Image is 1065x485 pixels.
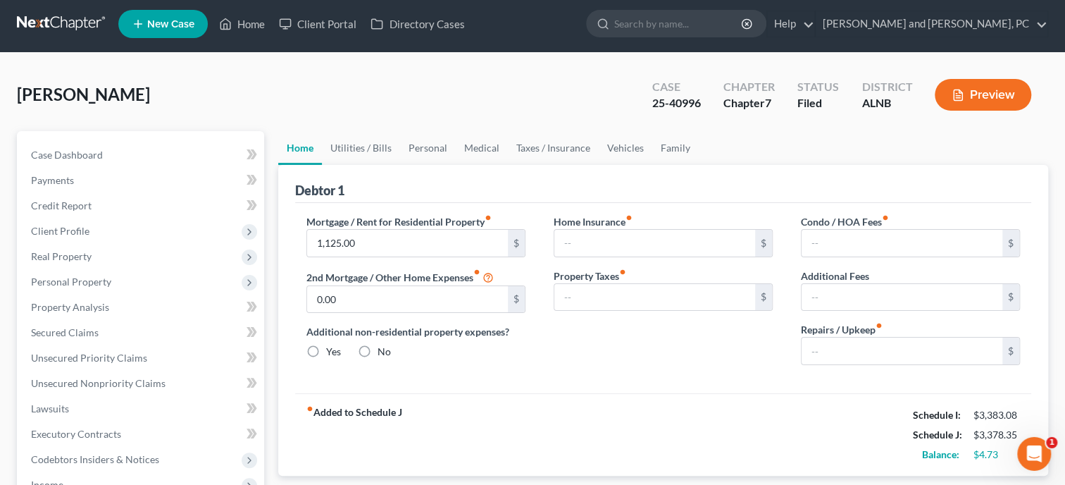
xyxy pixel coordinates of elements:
[363,11,471,37] a: Directory Cases
[20,295,264,320] a: Property Analysis
[272,11,363,37] a: Client Portal
[20,142,264,168] a: Case Dashboard
[554,230,755,257] input: --
[508,131,599,165] a: Taxes / Insurance
[20,396,264,422] a: Lawsuits
[20,371,264,396] a: Unsecured Nonpriority Claims
[1002,284,1019,311] div: $
[973,428,1020,442] div: $3,378.35
[652,131,699,165] a: Family
[973,448,1020,462] div: $4.73
[31,453,159,465] span: Codebtors Insiders & Notices
[485,214,492,221] i: fiber_manual_record
[212,11,272,37] a: Home
[31,301,109,313] span: Property Analysis
[31,352,147,364] span: Unsecured Priority Claims
[797,95,839,111] div: Filed
[508,286,525,313] div: $
[31,276,111,288] span: Personal Property
[765,96,771,109] span: 7
[306,214,492,229] label: Mortgage / Rent for Residential Property
[456,131,508,165] a: Medical
[1046,437,1057,448] span: 1
[554,269,626,283] label: Property Taxes
[31,225,89,237] span: Client Profile
[306,405,313,412] i: fiber_manual_record
[31,326,99,338] span: Secured Claims
[619,269,626,276] i: fiber_manual_record
[31,403,69,415] span: Lawsuits
[755,230,772,257] div: $
[882,214,889,221] i: fiber_manual_record
[801,269,869,283] label: Additional Fees
[913,429,962,441] strong: Schedule J:
[31,250,92,262] span: Real Property
[876,322,883,329] i: fiber_manual_record
[31,149,103,161] span: Case Dashboard
[973,408,1020,422] div: $3,383.08
[802,338,1002,364] input: --
[473,269,480,276] i: fiber_manual_record
[306,405,402,465] strong: Added to Schedule J
[400,131,456,165] a: Personal
[31,377,166,389] span: Unsecured Nonpriority Claims
[554,284,755,311] input: --
[599,131,652,165] a: Vehicles
[802,230,1002,257] input: --
[861,79,912,95] div: District
[508,230,525,257] div: $
[31,428,121,440] span: Executory Contracts
[295,182,344,199] div: Debtor 1
[20,345,264,371] a: Unsecured Priority Claims
[306,269,494,286] label: 2nd Mortgage / Other Home Expenses
[31,174,74,186] span: Payments
[614,11,743,37] input: Search by name...
[767,11,814,37] a: Help
[1017,437,1051,471] iframe: Intercom live chat
[913,409,961,421] strong: Schedule I:
[652,95,701,111] div: 25-40996
[278,131,322,165] a: Home
[147,19,194,30] span: New Case
[1002,338,1019,364] div: $
[326,345,341,359] label: Yes
[20,320,264,345] a: Secured Claims
[20,193,264,219] a: Credit Report
[723,79,775,95] div: Chapter
[378,345,391,359] label: No
[801,322,883,337] label: Repairs / Upkeep
[861,95,912,111] div: ALNB
[20,168,264,193] a: Payments
[307,230,508,257] input: --
[723,95,775,111] div: Chapter
[322,131,400,165] a: Utilities / Bills
[922,448,959,460] strong: Balance:
[1002,230,1019,257] div: $
[306,324,525,339] label: Additional non-residential property expenses?
[816,11,1047,37] a: [PERSON_NAME] and [PERSON_NAME], PC
[17,84,150,104] span: [PERSON_NAME]
[625,214,633,221] i: fiber_manual_record
[755,284,772,311] div: $
[801,214,889,229] label: Condo / HOA Fees
[797,79,839,95] div: Status
[307,286,508,313] input: --
[20,422,264,447] a: Executory Contracts
[802,284,1002,311] input: --
[652,79,701,95] div: Case
[31,199,92,211] span: Credit Report
[554,214,633,229] label: Home Insurance
[935,79,1031,111] button: Preview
